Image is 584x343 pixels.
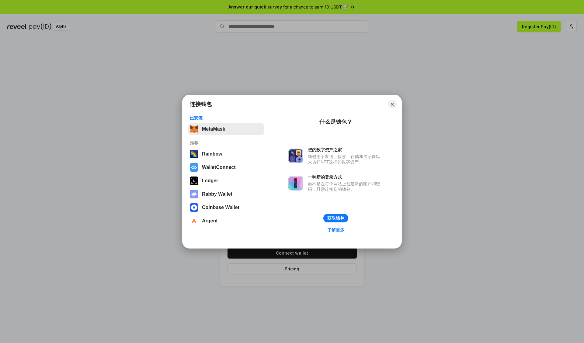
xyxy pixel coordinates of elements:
[190,150,198,158] img: svg+xml,%3Csvg%20width%3D%22120%22%20height%3D%22120%22%20viewBox%3D%220%200%20120%20120%22%20fil...
[188,148,264,160] button: Rainbow
[190,115,262,121] div: 已安装
[188,175,264,187] button: Ledger
[188,161,264,173] button: WalletConnect
[288,176,303,190] img: svg+xml,%3Csvg%20xmlns%3D%22http%3A%2F%2Fwww.w3.org%2F2000%2Fsvg%22%20fill%3D%22none%22%20viewBox...
[327,227,344,233] div: 了解更多
[308,174,383,180] div: 一种新的登录方式
[190,217,198,225] img: svg+xml,%3Csvg%20width%3D%2228%22%20height%3D%2228%22%20viewBox%3D%220%200%2028%2028%22%20fill%3D...
[308,154,383,165] div: 钱包用于发送、接收、存储和显示像以太坊和NFT这样的数字资产。
[190,125,198,133] img: svg+xml,%3Csvg%20fill%3D%22none%22%20height%3D%2233%22%20viewBox%3D%220%200%2035%2033%22%20width%...
[388,100,397,108] button: Close
[327,215,344,221] div: 获取钱包
[190,140,262,146] div: 推荐
[188,215,264,227] button: Argent
[202,126,225,132] div: MetaMask
[190,190,198,198] img: svg+xml,%3Csvg%20xmlns%3D%22http%3A%2F%2Fwww.w3.org%2F2000%2Fsvg%22%20fill%3D%22none%22%20viewBox...
[190,177,198,185] img: svg+xml,%3Csvg%20xmlns%3D%22http%3A%2F%2Fwww.w3.org%2F2000%2Fsvg%22%20width%3D%2228%22%20height%3...
[288,149,303,163] img: svg+xml,%3Csvg%20xmlns%3D%22http%3A%2F%2Fwww.w3.org%2F2000%2Fsvg%22%20fill%3D%22none%22%20viewBox...
[202,178,218,184] div: Ledger
[190,101,212,108] h1: 连接钱包
[188,188,264,200] button: Rabby Wallet
[308,181,383,192] div: 而不是在每个网站上创建新的账户和密码，只需连接您的钱包。
[202,218,218,224] div: Argent
[190,203,198,212] img: svg+xml,%3Csvg%20width%3D%2228%22%20height%3D%2228%22%20viewBox%3D%220%200%2028%2028%22%20fill%3D...
[202,191,232,197] div: Rabby Wallet
[319,118,352,125] div: 什么是钱包？
[323,214,348,222] button: 获取钱包
[202,205,239,210] div: Coinbase Wallet
[202,151,222,157] div: Rainbow
[188,201,264,214] button: Coinbase Wallet
[188,123,264,135] button: MetaMask
[324,226,348,234] a: 了解更多
[190,163,198,172] img: svg+xml,%3Csvg%20width%3D%2228%22%20height%3D%2228%22%20viewBox%3D%220%200%2028%2028%22%20fill%3D...
[308,147,383,153] div: 您的数字资产之家
[202,165,236,170] div: WalletConnect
